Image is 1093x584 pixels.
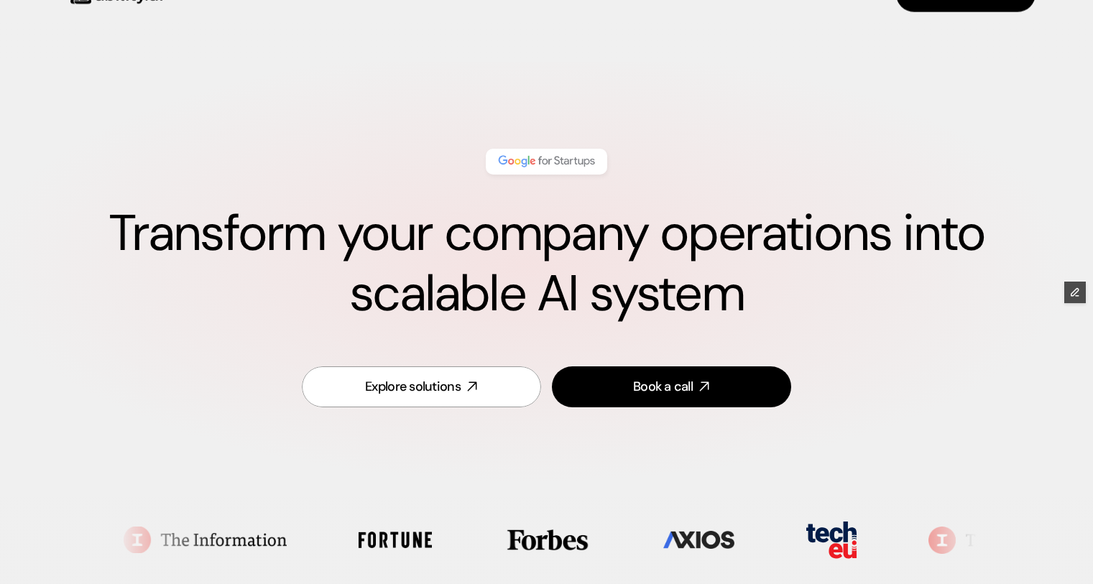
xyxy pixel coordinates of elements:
h1: Transform your company operations into scalable AI system [57,203,1036,324]
button: Edit Framer Content [1064,282,1086,303]
div: Explore solutions [365,378,461,396]
a: Explore solutions [302,366,541,407]
div: Book a call [633,378,693,396]
a: Book a call [552,366,791,407]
